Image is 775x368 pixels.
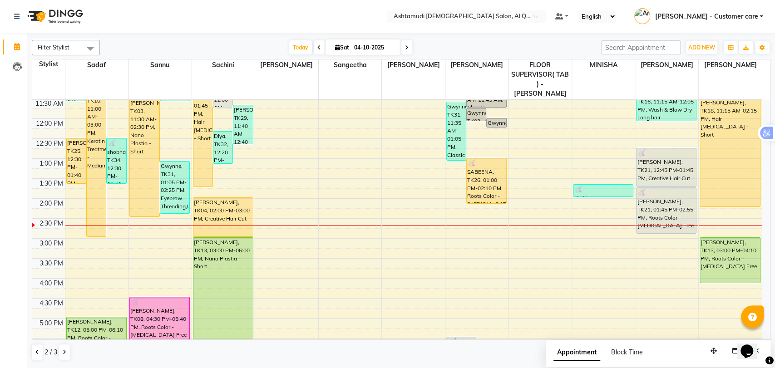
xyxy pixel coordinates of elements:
[38,279,65,288] div: 4:00 PM
[737,332,766,359] iframe: chat widget
[130,297,189,342] div: [PERSON_NAME], TK08, 04:30 PM-05:40 PM, Roots Color - [MEDICAL_DATA] Free
[553,344,600,361] span: Appointment
[32,59,65,69] div: Stylist
[213,132,232,163] div: Diya, TK32, 12:20 PM-01:10 PM, Wash & Blow Dry - Long hair
[447,337,476,365] div: [PERSON_NAME], TK33, 05:30 PM-06:15 PM, Classic Manicure
[87,79,106,236] div: thaiba, TK10, 11:00 AM-03:00 PM, Keratin Treatment - Medium
[130,98,159,216] div: [PERSON_NAME], TK03, 11:30 AM-02:30 PM, Nano Plastia - Short
[193,69,212,186] div: [PERSON_NAME], TK04, 10:45 AM-01:45 PM, Hair [MEDICAL_DATA] - Short
[160,162,190,213] div: Gwynne, TK31, 01:05 PM-02:25 PM, Eyebrow Threading,Upper Lip Waxing,Hair Trim With Wash
[611,348,643,356] span: Block Time
[487,118,506,127] div: Gwynne, TK02, 12:00 PM-12:15 PM, Upper Lip Threading
[193,238,253,356] div: [PERSON_NAME], TK13, 03:00 PM-06:00 PM, Nano Plastia - Short
[38,199,65,208] div: 2:00 PM
[34,119,65,128] div: 12:00 PM
[634,8,650,24] img: Anila Thomas - Customer care
[193,198,253,236] div: [PERSON_NAME], TK04, 02:00 PM-03:00 PM, Creative Hair Cut
[38,319,65,328] div: 5:00 PM
[65,59,128,71] span: Sadaf
[635,59,698,71] span: [PERSON_NAME]
[686,41,717,54] button: ADD NEW
[655,12,758,21] span: [PERSON_NAME] - Customer care
[637,188,696,233] div: [PERSON_NAME], TK21, 01:45 PM-02:55 PM, Roots Color - [MEDICAL_DATA] Free
[38,219,65,228] div: 2:30 PM
[38,239,65,248] div: 3:00 PM
[445,59,508,71] span: [PERSON_NAME]
[467,108,486,121] div: Gwynne, TK02, 11:45 AM-12:05 PM, Eyebrow Threading
[67,138,86,183] div: [PERSON_NAME], TK25, 12:30 PM-01:40 PM, Roots Color - [MEDICAL_DATA] Free
[699,59,762,71] span: [PERSON_NAME]
[38,44,69,51] span: Filter Stylist
[38,299,65,308] div: 4:30 PM
[688,44,715,51] span: ADD NEW
[508,59,572,99] span: FLOOR SUPERVISOR( TAB ) -[PERSON_NAME]
[382,59,445,71] span: [PERSON_NAME]
[637,89,696,121] div: [PERSON_NAME], TK16, 11:15 AM-12:05 PM, Wash & Blow Dry - Long hair
[637,148,696,186] div: [PERSON_NAME], TK21, 12:45 PM-01:45 PM, Creative Hair Cut
[467,158,506,203] div: SABEENA, TK26, 01:00 PM-02:10 PM, Roots Color - [MEDICAL_DATA] Free
[192,59,255,71] span: Sachini
[700,238,760,283] div: [PERSON_NAME], TK13, 03:00 PM-04:10 PM, Roots Color - [MEDICAL_DATA] Free
[333,44,351,51] span: Sat
[289,40,312,54] span: Today
[44,348,57,357] span: 2 / 3
[233,105,252,144] div: [PERSON_NAME], TK29, 11:40 AM-12:40 PM, Wash & Blow Dry - Medium hair
[38,179,65,188] div: 1:30 PM
[34,139,65,148] div: 12:30 PM
[601,40,681,54] input: Search Appointment
[351,41,397,54] input: 2025-10-04
[573,185,633,196] div: shobha, TK34, 01:40 PM-02:00 PM, Eyebrow Threading
[128,59,192,71] span: Sannu
[447,102,466,160] div: Gwynne, TK31, 11:35 AM-01:05 PM, Classic Manicure,Classic Pedicure
[34,99,65,108] div: 11:30 AM
[38,339,65,348] div: 5:30 PM
[23,4,85,29] img: logo
[319,59,382,71] span: Sangeetha
[67,317,126,362] div: [PERSON_NAME], TK12, 05:00 PM-06:10 PM, Roots Color - [MEDICAL_DATA] Free
[38,259,65,268] div: 3:30 PM
[572,59,635,71] span: MINISHA
[38,159,65,168] div: 1:00 PM
[107,138,126,183] div: shobha, TK34, 12:30 PM-01:40 PM, Roots Color - [MEDICAL_DATA] Free
[700,89,760,206] div: [PERSON_NAME], TK18, 11:15 AM-02:15 PM, Hair [MEDICAL_DATA] - Short
[255,59,318,71] span: [PERSON_NAME]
